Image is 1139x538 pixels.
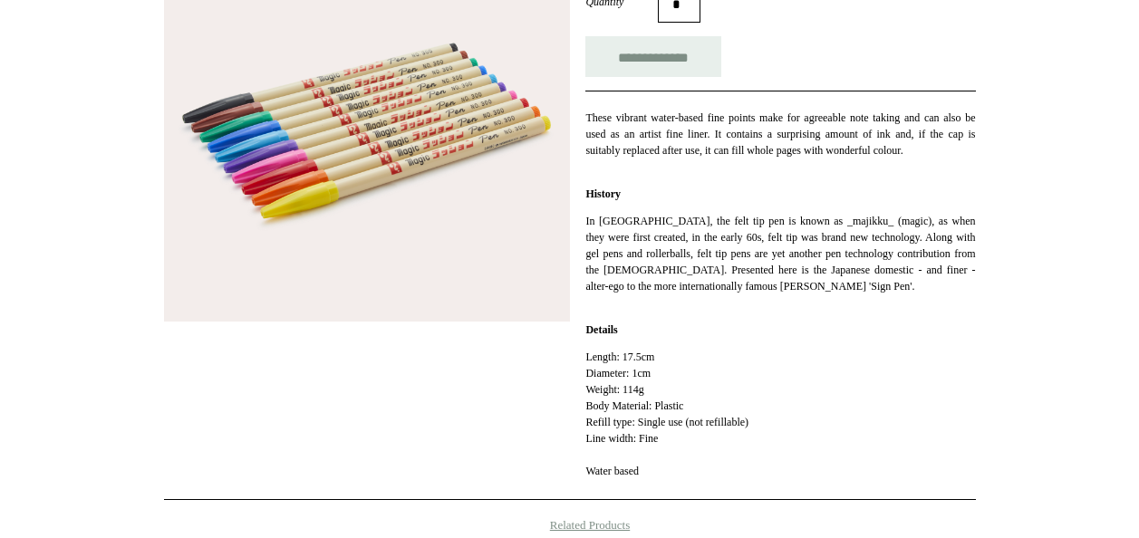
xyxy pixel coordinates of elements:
[585,213,975,294] p: In [GEOGRAPHIC_DATA], the felt tip pen is known as _majikku_ (magic), as when they were first cre...
[585,349,975,479] p: Length: 17.5cm Diameter: 1cm Weight: 114g Body Material: Plastic Refill type: Single use (not ref...
[585,187,621,200] strong: History
[585,323,617,336] strong: Details
[585,110,975,159] p: These vibrant water-based fine points make for agreeable note taking and can also be used as an a...
[117,518,1023,533] h4: Related Products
